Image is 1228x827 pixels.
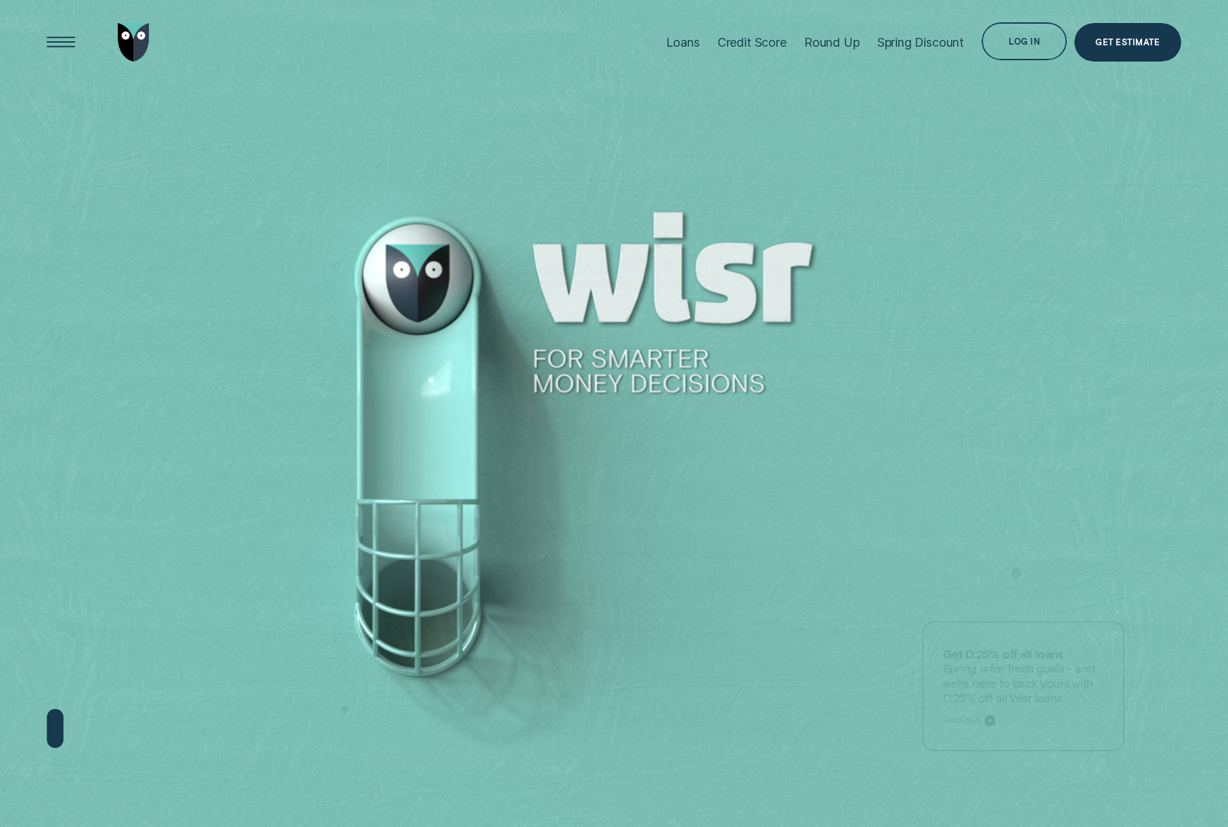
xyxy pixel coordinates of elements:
[804,35,860,49] div: Round Up
[942,716,982,725] span: Learn more
[666,35,699,49] div: Loans
[42,23,81,62] button: Open Menu
[942,646,1103,705] p: Spring is for fresh goals - and we’re here to back yours with 0.25% off all Wisr loans.
[942,646,1063,661] strong: Get 0.25% off all loans
[118,23,150,62] img: Wisr
[877,35,964,49] div: Spring Discount
[922,621,1124,751] a: Get 0.25% off all loansSpring is for fresh goals - and we’re here to back yours with 0.25% off al...
[982,22,1067,61] button: Log in
[718,35,787,49] div: Credit Score
[1074,23,1181,62] a: Get Estimate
